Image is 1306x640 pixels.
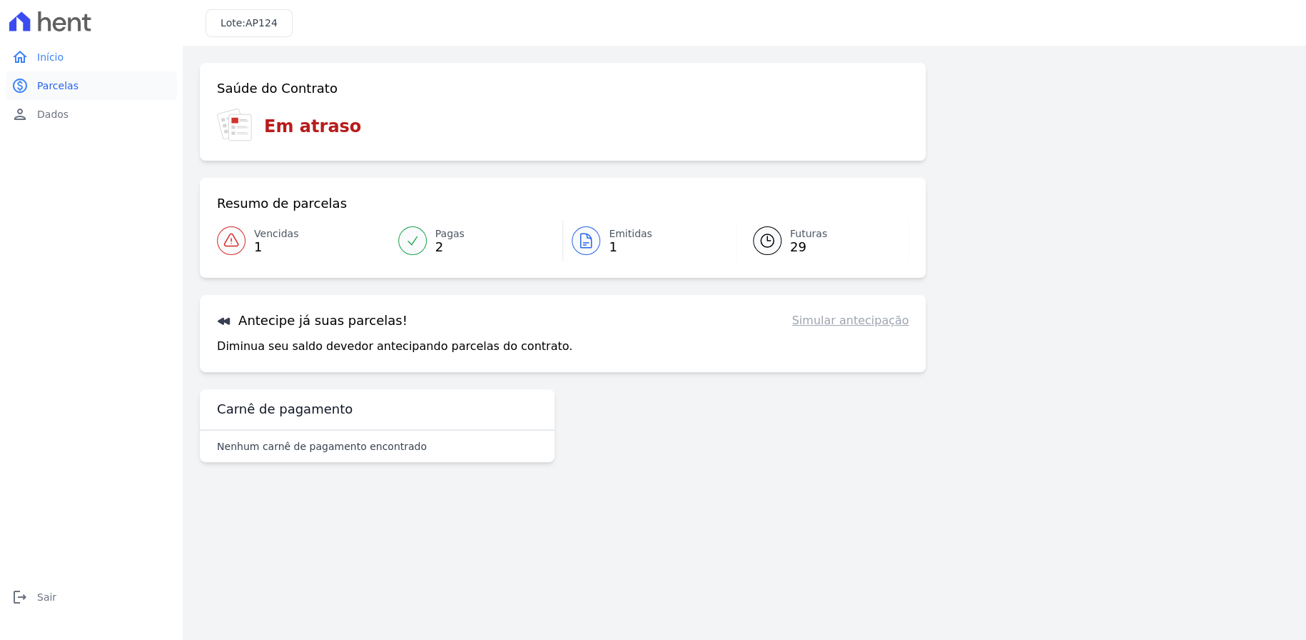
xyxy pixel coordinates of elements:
[11,106,29,123] i: person
[221,16,278,31] h3: Lote:
[790,241,827,253] span: 29
[6,583,177,611] a: logoutSair
[217,338,572,355] p: Diminua seu saldo devedor antecipando parcelas do contrato.
[11,49,29,66] i: home
[217,80,338,97] h3: Saúde do Contrato
[217,195,347,212] h3: Resumo de parcelas
[6,71,177,100] a: paidParcelas
[609,226,652,241] span: Emitidas
[11,77,29,94] i: paid
[245,17,278,29] span: AP124
[791,312,908,329] a: Simular antecipação
[264,114,361,139] h3: Em atraso
[11,589,29,606] i: logout
[435,241,465,253] span: 2
[37,107,69,121] span: Dados
[37,50,64,64] span: Início
[254,241,298,253] span: 1
[254,226,298,241] span: Vencidas
[563,221,736,261] a: Emitidas 1
[217,439,427,454] p: Nenhum carnê de pagamento encontrado
[217,221,390,261] a: Vencidas 1
[609,241,652,253] span: 1
[37,590,56,604] span: Sair
[6,43,177,71] a: homeInício
[217,312,408,329] h3: Antecipe já suas parcelas!
[217,401,353,418] h3: Carnê de pagamento
[736,221,909,261] a: Futuras 29
[435,226,465,241] span: Pagas
[37,79,79,93] span: Parcelas
[390,221,563,261] a: Pagas 2
[6,100,177,129] a: personDados
[790,226,827,241] span: Futuras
